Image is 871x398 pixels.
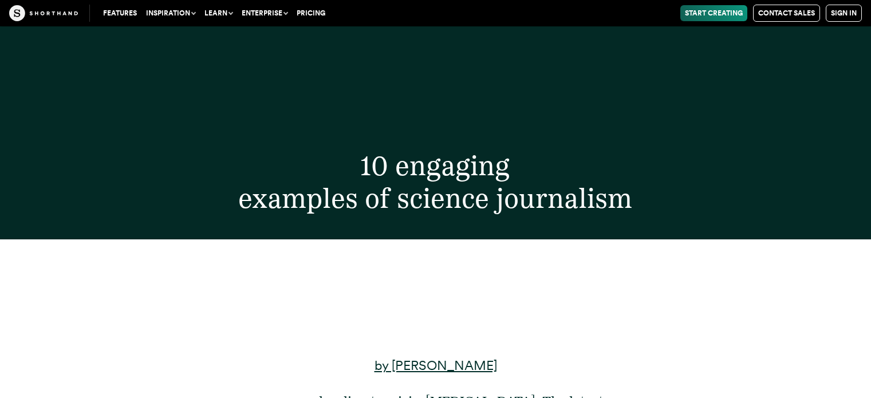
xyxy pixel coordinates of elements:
[141,5,200,21] button: Inspiration
[200,5,237,21] button: Learn
[826,5,862,22] a: Sign in
[375,357,497,373] a: by [PERSON_NAME]
[98,5,141,21] a: Features
[9,5,78,21] img: The Craft
[753,5,820,22] a: Contact Sales
[237,5,292,21] button: Enterprise
[111,149,760,215] h2: 10 engaging examples of science journalism
[680,5,747,21] a: Start Creating
[292,5,330,21] a: Pricing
